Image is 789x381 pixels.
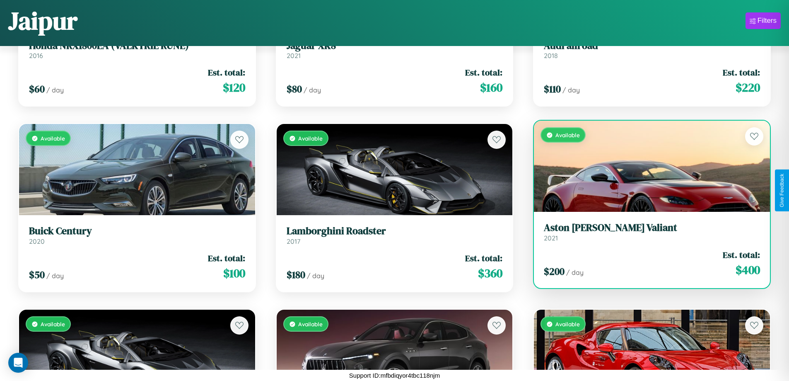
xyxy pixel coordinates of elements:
span: Available [41,320,65,328]
span: 2018 [544,51,558,60]
a: Aston [PERSON_NAME] Valiant2021 [544,222,760,242]
span: $ 110 [544,82,561,96]
span: $ 50 [29,268,45,282]
span: Available [298,320,323,328]
a: Lamborghini Roadster2017 [287,225,503,245]
span: 2017 [287,237,300,245]
a: Jaguar XK82021 [287,40,503,60]
span: $ 100 [223,265,245,282]
div: Open Intercom Messenger [8,353,28,373]
span: Available [555,131,580,138]
span: / day [562,86,580,94]
a: Audi allroad2018 [544,40,760,60]
span: $ 120 [223,79,245,96]
span: $ 180 [287,268,305,282]
span: Est. total: [465,66,502,78]
h3: Lamborghini Roadster [287,225,503,237]
h3: Aston [PERSON_NAME] Valiant [544,222,760,234]
h3: Buick Century [29,225,245,237]
div: Filters [758,17,777,25]
span: / day [46,86,64,94]
span: / day [46,272,64,280]
span: Est. total: [723,249,760,261]
span: 2016 [29,51,43,60]
p: Support ID: mfbdiqyor4tbc118njm [349,370,440,381]
a: Honda NRX1800EA (VALKYRIE RUNE)2016 [29,40,245,60]
span: $ 360 [478,265,502,282]
span: / day [304,86,321,94]
span: Est. total: [208,252,245,264]
span: Available [555,320,580,328]
span: / day [307,272,324,280]
span: $ 200 [544,265,565,278]
a: Buick Century2020 [29,225,245,245]
span: Available [41,135,65,142]
span: 2021 [287,51,301,60]
span: 2021 [544,234,558,242]
span: Est. total: [723,66,760,78]
button: Filters [746,12,781,29]
h3: Honda NRX1800EA (VALKYRIE RUNE) [29,40,245,52]
span: Available [298,135,323,142]
span: 2020 [29,237,45,245]
span: $ 160 [480,79,502,96]
h1: Jaipur [8,4,77,38]
span: Est. total: [208,66,245,78]
span: $ 80 [287,82,302,96]
span: $ 220 [736,79,760,96]
span: $ 60 [29,82,45,96]
span: / day [566,268,584,277]
span: $ 400 [736,262,760,278]
div: Give Feedback [779,174,785,207]
span: Est. total: [465,252,502,264]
